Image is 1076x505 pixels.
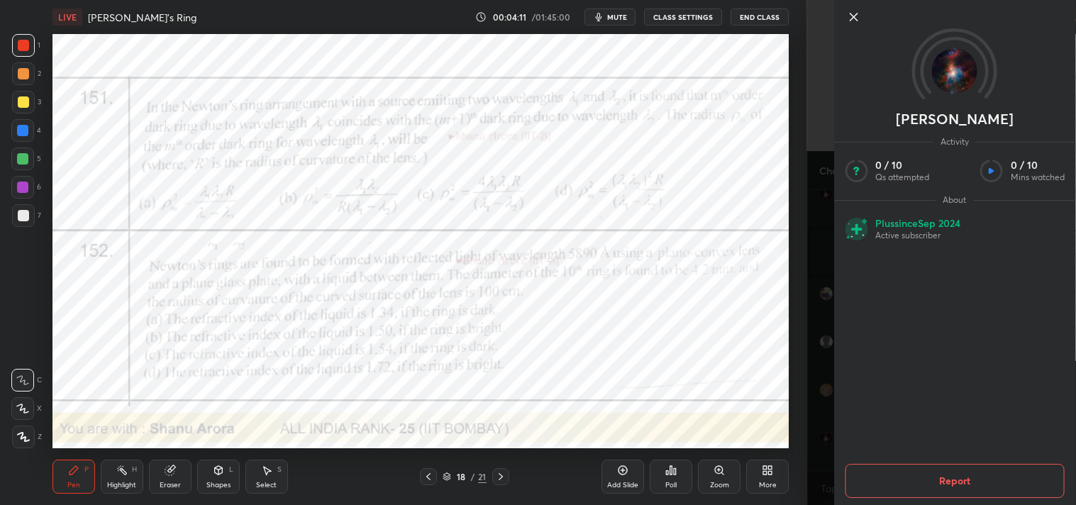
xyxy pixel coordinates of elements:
div: C [11,369,42,392]
div: Eraser [160,482,181,489]
button: CLASS SETTINGS [644,9,722,26]
div: 4 [11,119,41,142]
div: 21 [478,470,487,483]
div: P [84,466,89,473]
h4: [PERSON_NAME]'s Ring [88,11,196,24]
div: 2 [12,62,41,85]
div: X [11,397,42,420]
div: Poll [665,482,677,489]
img: 6905fa02b6fd48009ab8b4e5c3df3745.jpg [932,48,977,94]
button: Report [845,464,1064,498]
p: 0 / 10 [875,159,929,172]
div: 7 [12,204,41,227]
div: Z [12,426,42,448]
div: 6 [11,176,41,199]
div: Pen [67,482,80,489]
p: Active subscriber [875,230,960,241]
div: H [132,466,137,473]
div: S [277,466,282,473]
p: Mins watched [1011,172,1065,183]
div: Highlight [107,482,136,489]
button: mute [584,9,636,26]
button: End Class [731,9,789,26]
div: / [471,472,475,481]
div: Select [256,482,277,489]
p: Plus since Sep 2024 [875,217,960,230]
span: mute [607,12,627,22]
div: 18 [454,472,468,481]
div: More [759,482,777,489]
p: [PERSON_NAME] [896,113,1014,125]
div: L [229,466,233,473]
div: LIVE [52,9,82,26]
p: 0 / 10 [1011,159,1065,172]
div: 5 [11,148,41,170]
span: Activity [933,136,976,148]
span: About [936,194,973,206]
div: Zoom [710,482,729,489]
div: 3 [12,91,41,113]
div: Add Slide [607,482,638,489]
div: 1 [12,34,40,57]
div: Shapes [206,482,231,489]
p: Qs attempted [875,172,929,183]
